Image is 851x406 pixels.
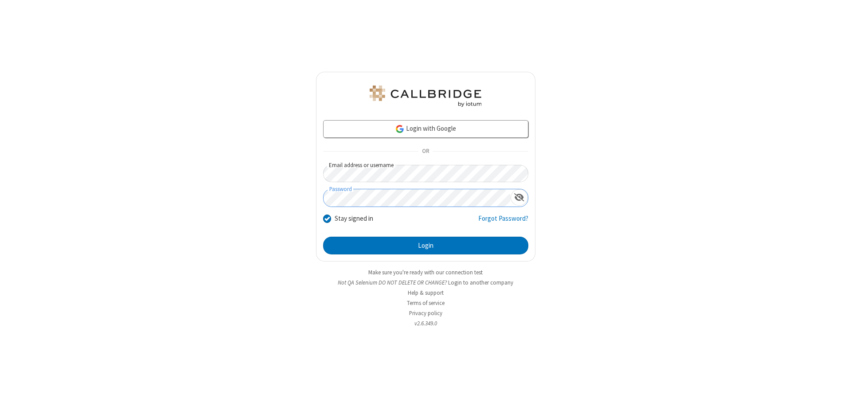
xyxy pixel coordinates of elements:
a: Forgot Password? [478,214,528,230]
label: Stay signed in [335,214,373,224]
input: Email address or username [323,165,528,182]
a: Help & support [408,289,444,297]
a: Login with Google [323,120,528,138]
div: Show password [511,189,528,206]
a: Make sure you're ready with our connection test [368,269,483,276]
img: QA Selenium DO NOT DELETE OR CHANGE [368,86,483,107]
a: Terms of service [407,299,445,307]
input: Password [324,189,511,207]
button: Login to another company [448,278,513,287]
img: google-icon.png [395,124,405,134]
a: Privacy policy [409,309,442,317]
span: OR [418,145,433,158]
li: v2.6.349.0 [316,319,535,328]
button: Login [323,237,528,254]
li: Not QA Selenium DO NOT DELETE OR CHANGE? [316,278,535,287]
